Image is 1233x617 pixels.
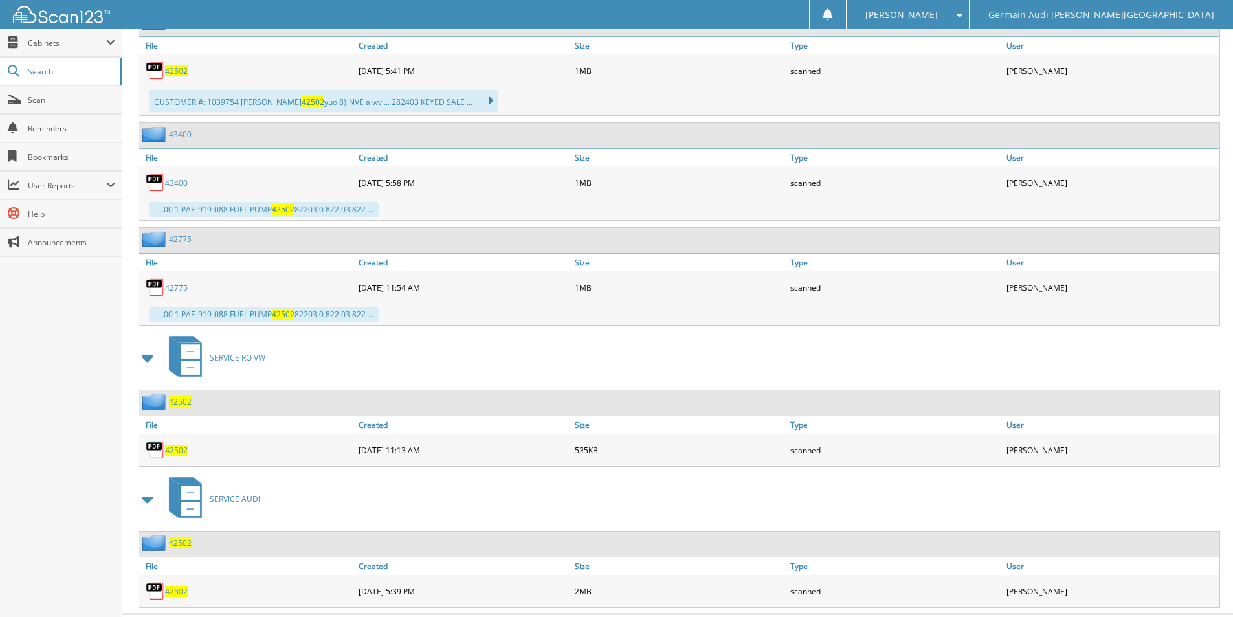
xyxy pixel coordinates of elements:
a: 42502 [169,537,192,548]
img: folder2.png [142,394,169,410]
a: Size [572,557,788,575]
img: scan123-logo-white.svg [13,6,110,23]
span: Cabinets [28,38,106,49]
a: Type [787,149,1003,166]
img: PDF.png [146,278,165,297]
a: User [1003,149,1219,166]
a: Size [572,37,788,54]
a: 43400 [169,129,192,140]
div: scanned [787,170,1003,196]
a: Size [572,254,788,271]
a: File [139,416,355,434]
img: folder2.png [142,126,169,142]
a: SERVICE AUDI [161,473,260,524]
a: User [1003,37,1219,54]
span: Reminders [28,123,115,134]
span: 42502 [272,309,294,320]
div: 535KB [572,437,788,463]
a: Created [355,149,572,166]
div: 1MB [572,275,788,300]
a: Type [787,557,1003,575]
div: scanned [787,437,1003,463]
div: [PERSON_NAME] [1003,437,1219,463]
div: 2MB [572,578,788,604]
img: PDF.png [146,61,165,80]
span: Scan [28,95,115,106]
a: User [1003,416,1219,434]
div: [PERSON_NAME] [1003,58,1219,84]
img: PDF.png [146,440,165,460]
div: 1MB [572,58,788,84]
a: Type [787,254,1003,271]
a: Created [355,557,572,575]
div: [DATE] 11:13 AM [355,437,572,463]
div: [DATE] 11:54 AM [355,275,572,300]
a: File [139,149,355,166]
a: User [1003,557,1219,575]
a: File [139,254,355,271]
span: 42502 [272,204,294,215]
span: Announcements [28,237,115,248]
div: CUSTOMER #: 1039754 [PERSON_NAME] yuo 8} NVE a wv ... 282403 KEYED SALE ... [149,90,498,112]
a: 42502 [165,586,188,597]
span: [PERSON_NAME] [865,11,938,19]
a: Created [355,37,572,54]
a: File [139,557,355,575]
span: SERVICE AUDI [210,493,260,504]
iframe: Chat Widget [1168,555,1233,617]
a: 42775 [169,234,192,245]
a: File [139,37,355,54]
span: User Reports [28,180,106,191]
div: scanned [787,58,1003,84]
div: scanned [787,275,1003,300]
span: Bookmarks [28,151,115,163]
div: [PERSON_NAME] [1003,578,1219,604]
a: SERVICE RO VW [161,332,265,383]
a: 42502 [169,396,192,407]
a: Type [787,416,1003,434]
a: Size [572,149,788,166]
a: 42502 [165,445,188,456]
div: [PERSON_NAME] [1003,170,1219,196]
div: ... .00 1 PAE-919-088 FUEL PUMP 82203 0 822.03 822 ... [149,307,379,322]
div: [DATE] 5:41 PM [355,58,572,84]
a: 42775 [165,282,188,293]
a: 43400 [165,177,188,188]
a: Type [787,37,1003,54]
a: Size [572,416,788,434]
span: SERVICE RO VW [210,352,265,363]
div: [DATE] 5:58 PM [355,170,572,196]
span: Help [28,208,115,219]
span: Germain Audi [PERSON_NAME][GEOGRAPHIC_DATA] [988,11,1214,19]
a: Created [355,254,572,271]
img: PDF.png [146,173,165,192]
span: Search [28,66,113,77]
div: [PERSON_NAME] [1003,275,1219,300]
span: 42502 [302,96,324,107]
img: PDF.png [146,581,165,601]
a: Created [355,416,572,434]
div: scanned [787,578,1003,604]
img: folder2.png [142,231,169,247]
div: ... .00 1 PAE-919-088 FUEL PUMP 82203 0 822.03 822 ... [149,202,379,217]
a: User [1003,254,1219,271]
a: 42502 [165,65,188,76]
div: [DATE] 5:39 PM [355,578,572,604]
img: folder2.png [142,535,169,551]
div: 1MB [572,170,788,196]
